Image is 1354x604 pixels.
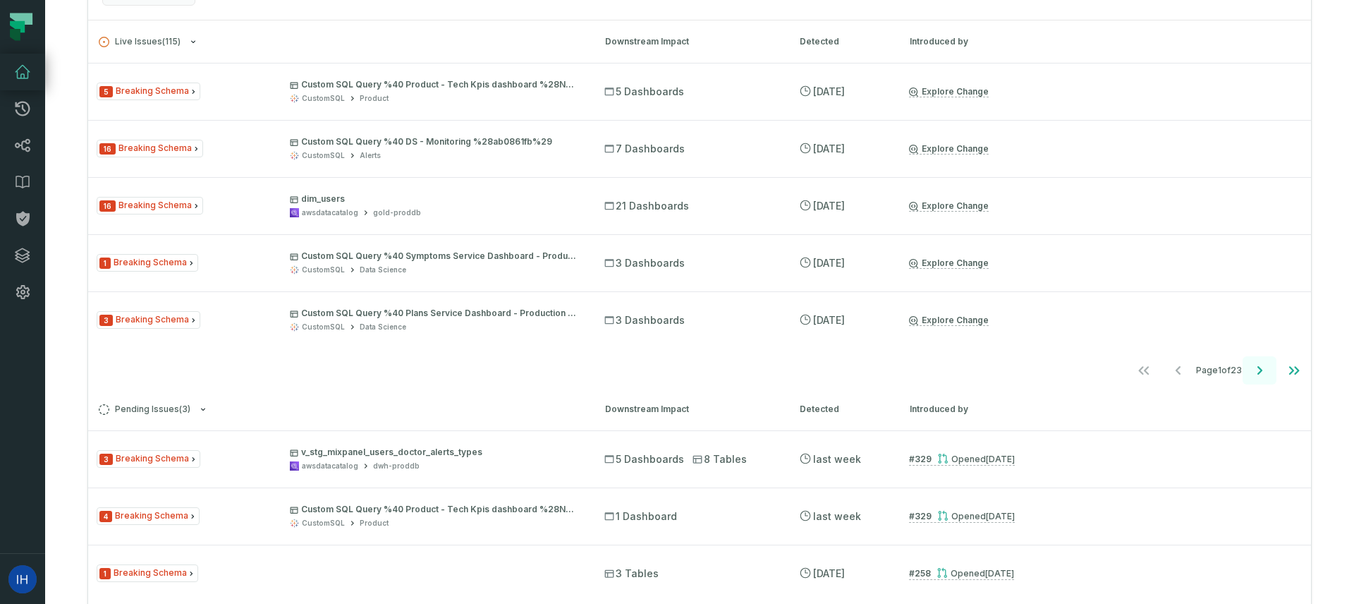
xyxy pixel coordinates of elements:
[800,35,884,48] div: Detected
[813,510,861,522] relative-time: Aug 31, 2025, 12:31 PM GMT+3
[97,450,200,468] span: Issue Type
[290,136,579,147] p: Custom SQL Query %40 DS - Monitoring %28ab0861fb%29
[99,200,116,212] span: Severity
[99,37,580,47] button: Live Issues(115)
[800,403,884,416] div: Detected
[373,461,420,471] div: dwh-proddb
[290,447,579,458] p: v_stg_mixpanel_users_doctor_alerts_types
[97,254,198,272] span: Issue Type
[1243,356,1276,385] button: Go to next page
[290,308,579,319] p: Custom SQL Query %40 Plans Service Dashboard - Production %289461f68f%29
[813,200,845,212] relative-time: Sep 6, 2025, 4:01 AM GMT+3
[909,143,989,155] a: Explore Change
[604,452,684,466] span: 5 Dashboards
[937,511,1015,521] div: Opened
[604,199,689,213] span: 21 Dashboards
[360,322,406,332] div: Data Science
[693,452,747,466] span: 8 Tables
[909,258,989,269] a: Explore Change
[302,150,345,161] div: CustomSQL
[937,454,1015,464] div: Opened
[604,256,685,270] span: 3 Dashboards
[302,461,358,471] div: awsdatacatalog
[99,315,113,326] span: Severity
[1161,356,1195,385] button: Go to previous page
[909,453,1015,466] a: #329Opened[DATE] 5:42:23 PM
[97,83,200,100] span: Issue Type
[605,403,774,416] div: Downstream Impact
[99,404,190,415] span: Pending Issues ( 3 )
[302,322,345,332] div: CustomSQL
[99,404,580,415] button: Pending Issues(3)
[360,265,406,275] div: Data Science
[99,258,111,269] span: Severity
[302,207,358,218] div: awsdatacatalog
[97,197,203,215] span: Issue Type
[290,504,579,515] p: Custom SQL Query %40 Product - Tech Kpis dashboard %28New 2025%29 %28d25da546%29
[360,518,389,528] div: Product
[373,207,421,218] div: gold-proddb
[605,35,774,48] div: Downstream Impact
[813,453,861,465] relative-time: Aug 31, 2025, 12:31 PM GMT+3
[986,511,1015,521] relative-time: Aug 27, 2025, 5:42 PM GMT+3
[909,315,989,326] a: Explore Change
[1277,356,1311,385] button: Go to last page
[88,356,1311,385] nav: pagination
[99,143,116,155] span: Severity
[813,85,845,97] relative-time: Sep 6, 2025, 4:01 AM GMT+3
[99,86,113,97] span: Severity
[302,265,345,275] div: CustomSQL
[97,140,203,157] span: Issue Type
[909,510,1015,523] a: #329Opened[DATE] 5:42:23 PM
[290,79,579,90] p: Custom SQL Query %40 Product - Tech Kpis dashboard %28New 2025%29 %28b723186b%29
[1127,356,1161,385] button: Go to first page
[909,567,1014,580] a: #258Opened[DATE] 6:15:13 PM
[8,565,37,593] img: avatar of Ido Horowitz
[290,250,579,262] p: Custom SQL Query %40 Symptoms Service Dashboard - Production %28530a09bf%29
[302,518,345,528] div: CustomSQL
[302,93,345,104] div: CustomSQL
[604,85,684,99] span: 5 Dashboards
[604,567,659,581] span: 3 Tables
[97,311,200,329] span: Issue Type
[360,150,381,161] div: Alerts
[99,511,112,522] span: Severity
[986,454,1015,464] relative-time: Aug 27, 2025, 5:42 PM GMT+3
[985,568,1014,579] relative-time: Aug 18, 2025, 6:15 PM GMT+3
[909,86,989,97] a: Explore Change
[910,403,1037,416] div: Introduced by
[97,507,200,525] span: Issue Type
[1127,356,1311,385] ul: Page 1 of 23
[97,564,198,582] span: Issue Type
[910,35,1037,48] div: Introduced by
[290,193,579,205] p: dim_users
[88,63,1311,387] div: Live Issues(115)
[99,568,111,579] span: Severity
[360,93,389,104] div: Product
[99,37,181,47] span: Live Issues ( 115 )
[813,314,845,326] relative-time: Sep 5, 2025, 4:01 AM GMT+3
[604,313,685,327] span: 3 Dashboards
[813,143,845,155] relative-time: Sep 6, 2025, 4:01 AM GMT+3
[909,200,989,212] a: Explore Change
[604,509,677,524] span: 1 Dashboard
[813,567,845,579] relative-time: Aug 18, 2025, 6:18 PM GMT+3
[99,454,113,465] span: Severity
[604,142,685,156] span: 7 Dashboards
[937,568,1014,579] div: Opened
[813,257,845,269] relative-time: Sep 6, 2025, 4:01 AM GMT+3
